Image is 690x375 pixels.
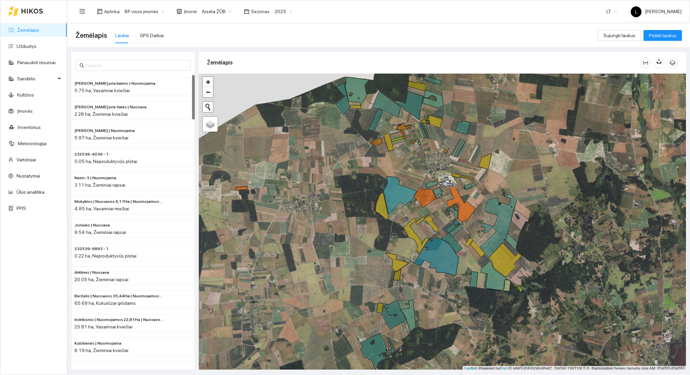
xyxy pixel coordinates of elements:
[79,8,85,15] span: menu-fold
[74,317,165,323] span: Indrikonio | Nuomojamos 22,81Ha | Nuosavos 3,00 Ha
[74,324,132,329] span: 25.81 ha, Vasariniai kviečiai
[17,173,40,179] a: Nustatymai
[125,6,164,17] span: BP visos įmonės
[75,5,89,18] button: menu-fold
[74,206,129,211] span: 4.85 ha, Vasariniai miežiai
[74,198,165,205] span: Mokyklos | Nuosavos 4,17Ha | Nuomojamos 0,68Ha
[251,8,271,15] span: Sezonas :
[649,32,677,39] span: Pridėti laukus
[104,8,121,15] span: Aplinka :
[17,92,34,98] a: Kultūros
[184,8,198,15] span: Įmonė :
[18,125,41,130] a: Inventorius
[177,9,182,14] span: shop
[244,9,249,14] span: calendar
[74,340,121,347] span: Kubilienės | Nuomojama
[74,104,147,110] span: Rolando prie Valės | Nuosava
[17,44,36,49] a: Užduotys
[115,32,129,39] div: Laukai
[74,300,136,306] span: 65.69 ha, Kukurūzai grūdams
[74,151,109,158] span: 232536-4039 - 1
[207,53,640,72] div: Žemėlapis
[206,88,210,96] span: −
[17,157,36,162] a: Vartotojai
[74,128,135,134] span: Ginaičių Valiaus | Nuomojama
[74,222,110,229] span: Joniuko | Nuosava
[74,88,130,93] span: 0.75 ha, Vasariniai kviečiai
[644,33,682,38] a: Pridėti laukus
[17,60,56,65] a: Panaudoti resursai
[203,77,213,87] a: Zoom in
[140,32,164,39] div: GPS Darbai
[640,57,651,68] button: column-width
[74,111,128,117] span: 2.28 ha, Žieminiai kviečiai
[275,6,292,17] span: 2025
[203,117,218,132] a: Layers
[598,30,641,41] button: Sujungti laukus
[74,230,126,235] span: 9.54 ha, Žieminiai rapsai
[74,269,109,276] span: Arklinės | Nuosava
[86,62,187,69] input: Paieška
[17,72,56,85] span: Sandėlis
[17,27,39,33] a: Žemėlapis
[202,6,232,17] span: Arsėta ŽŪB
[603,32,635,39] span: Sujungti laukus
[74,293,165,299] span: Berželis | Nuosavos 35,44Ha | Nuomojamos 30,25Ha
[598,33,641,38] a: Sujungti laukus
[80,63,84,68] span: search
[640,60,651,65] span: column-width
[74,246,109,252] span: 232539-9893 - 1
[74,175,116,181] span: Neim-3 | Nuomojama
[17,189,44,195] a: Ūkio analitika
[631,9,682,14] span: [PERSON_NAME]
[74,182,125,188] span: 3.11 ha, Žieminiai rapsai
[500,366,507,371] a: Esri
[74,135,128,140] span: 5.97 ha, Žieminiai kviečiai
[74,253,136,259] span: 0.22 ha, Neproduktyvūs plotai
[74,80,155,87] span: Rolando prie kaimo | Nuomojama
[17,206,26,211] a: PPIS
[464,366,476,371] a: Leaflet
[508,366,509,371] span: |
[74,277,128,282] span: 20.05 ha, Žieminiai rapsai
[606,6,617,17] span: LT
[74,159,137,164] span: 0.05 ha, Neproduktyvūs plotai
[203,87,213,97] a: Zoom out
[635,6,637,17] span: L
[97,9,102,14] span: layout
[463,366,686,372] div: | Powered by © HNIT-[GEOGRAPHIC_DATA]; ORT10LT ©, Nacionalinė žemės tarnyba prie AM, [DATE]-[DATE]
[206,78,210,86] span: +
[74,348,128,353] span: 6.19 ha, Žieminiai kviečiai
[75,30,107,41] span: Žemėlapis
[18,141,46,146] a: Meteorologija
[17,108,33,114] a: Įmonės
[203,102,213,112] button: Initiate a new search
[644,30,682,41] button: Pridėti laukus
